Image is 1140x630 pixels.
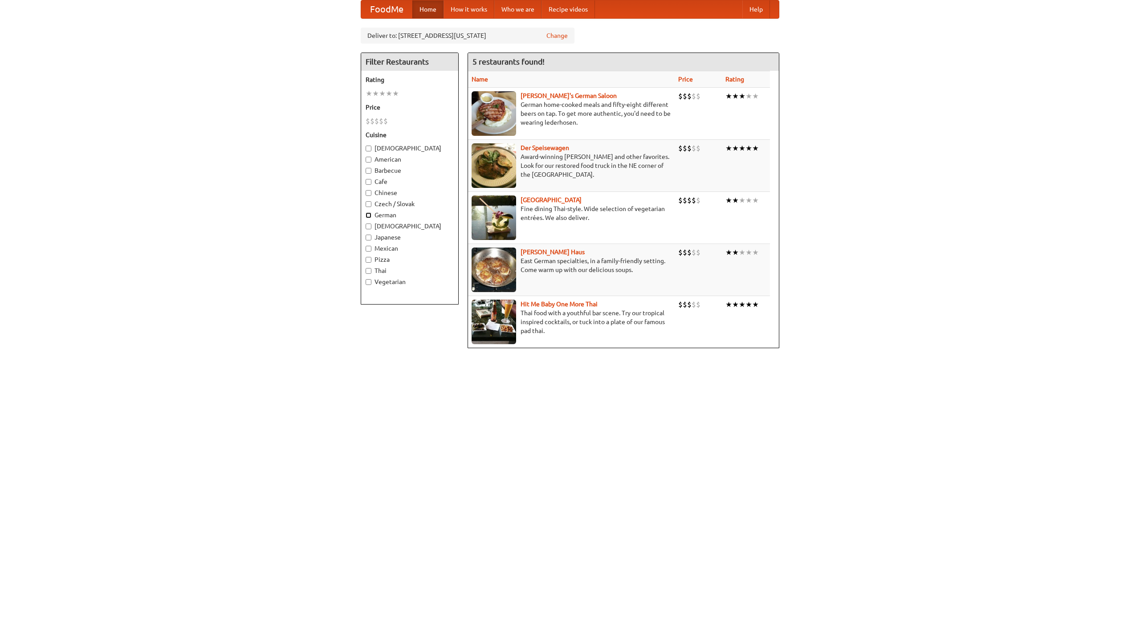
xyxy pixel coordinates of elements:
input: Barbecue [366,168,371,174]
input: American [366,157,371,163]
li: $ [692,248,696,257]
li: ★ [745,91,752,101]
li: $ [696,248,700,257]
a: Rating [725,76,744,83]
p: East German specialties, in a family-friendly setting. Come warm up with our delicious soups. [472,256,671,274]
li: ★ [752,300,759,309]
li: $ [696,195,700,205]
input: Thai [366,268,371,274]
li: ★ [732,143,739,153]
p: Fine dining Thai-style. Wide selection of vegetarian entrées. We also deliver. [472,204,671,222]
a: Who we are [494,0,541,18]
input: [DEMOGRAPHIC_DATA] [366,224,371,229]
li: ★ [372,89,379,98]
img: babythai.jpg [472,300,516,344]
li: $ [678,143,683,153]
a: Recipe videos [541,0,595,18]
h5: Rating [366,75,454,84]
li: ★ [752,195,759,205]
a: Der Speisewagen [521,144,569,151]
li: $ [692,195,696,205]
li: $ [678,248,683,257]
li: ★ [739,143,745,153]
li: ★ [725,300,732,309]
p: Award-winning [PERSON_NAME] and other favorites. Look for our restored food truck in the NE corne... [472,152,671,179]
li: ★ [745,143,752,153]
input: German [366,212,371,218]
li: $ [692,300,696,309]
label: Chinese [366,188,454,197]
b: [PERSON_NAME] Haus [521,248,585,256]
img: kohlhaus.jpg [472,248,516,292]
li: $ [383,116,388,126]
li: ★ [392,89,399,98]
li: $ [375,116,379,126]
li: ★ [752,248,759,257]
label: [DEMOGRAPHIC_DATA] [366,144,454,153]
a: [PERSON_NAME]'s German Saloon [521,92,617,99]
h4: Filter Restaurants [361,53,458,71]
img: satay.jpg [472,195,516,240]
a: FoodMe [361,0,412,18]
input: Chinese [366,190,371,196]
li: $ [683,91,687,101]
li: ★ [732,248,739,257]
div: Deliver to: [STREET_ADDRESS][US_STATE] [361,28,574,44]
li: ★ [379,89,386,98]
label: Mexican [366,244,454,253]
li: ★ [739,195,745,205]
li: ★ [732,91,739,101]
li: ★ [752,91,759,101]
label: Pizza [366,255,454,264]
li: $ [683,248,687,257]
li: ★ [745,195,752,205]
a: [GEOGRAPHIC_DATA] [521,196,582,203]
ng-pluralize: 5 restaurants found! [472,57,545,66]
li: ★ [732,195,739,205]
li: $ [687,248,692,257]
li: $ [687,143,692,153]
li: $ [692,91,696,101]
label: Barbecue [366,166,454,175]
input: Vegetarian [366,279,371,285]
a: Help [742,0,770,18]
img: esthers.jpg [472,91,516,136]
li: ★ [725,91,732,101]
input: Japanese [366,235,371,240]
label: Thai [366,266,454,275]
label: Vegetarian [366,277,454,286]
label: Cafe [366,177,454,186]
li: ★ [745,300,752,309]
a: Name [472,76,488,83]
h5: Cuisine [366,130,454,139]
p: Thai food with a youthful bar scene. Try our tropical inspired cocktails, or tuck into a plate of... [472,309,671,335]
li: $ [683,143,687,153]
li: $ [687,91,692,101]
a: Price [678,76,693,83]
li: ★ [366,89,372,98]
label: German [366,211,454,219]
img: speisewagen.jpg [472,143,516,188]
li: ★ [745,248,752,257]
li: ★ [732,300,739,309]
li: $ [379,116,383,126]
li: $ [678,300,683,309]
li: ★ [725,143,732,153]
li: $ [696,143,700,153]
input: [DEMOGRAPHIC_DATA] [366,146,371,151]
li: $ [683,300,687,309]
li: ★ [725,248,732,257]
p: German home-cooked meals and fifty-eight different beers on tap. To get more authentic, you'd nee... [472,100,671,127]
input: Cafe [366,179,371,185]
input: Mexican [366,246,371,252]
li: ★ [739,248,745,257]
li: $ [692,143,696,153]
li: $ [687,195,692,205]
a: Home [412,0,444,18]
a: Hit Me Baby One More Thai [521,301,598,308]
li: $ [687,300,692,309]
li: $ [370,116,375,126]
li: ★ [739,300,745,309]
